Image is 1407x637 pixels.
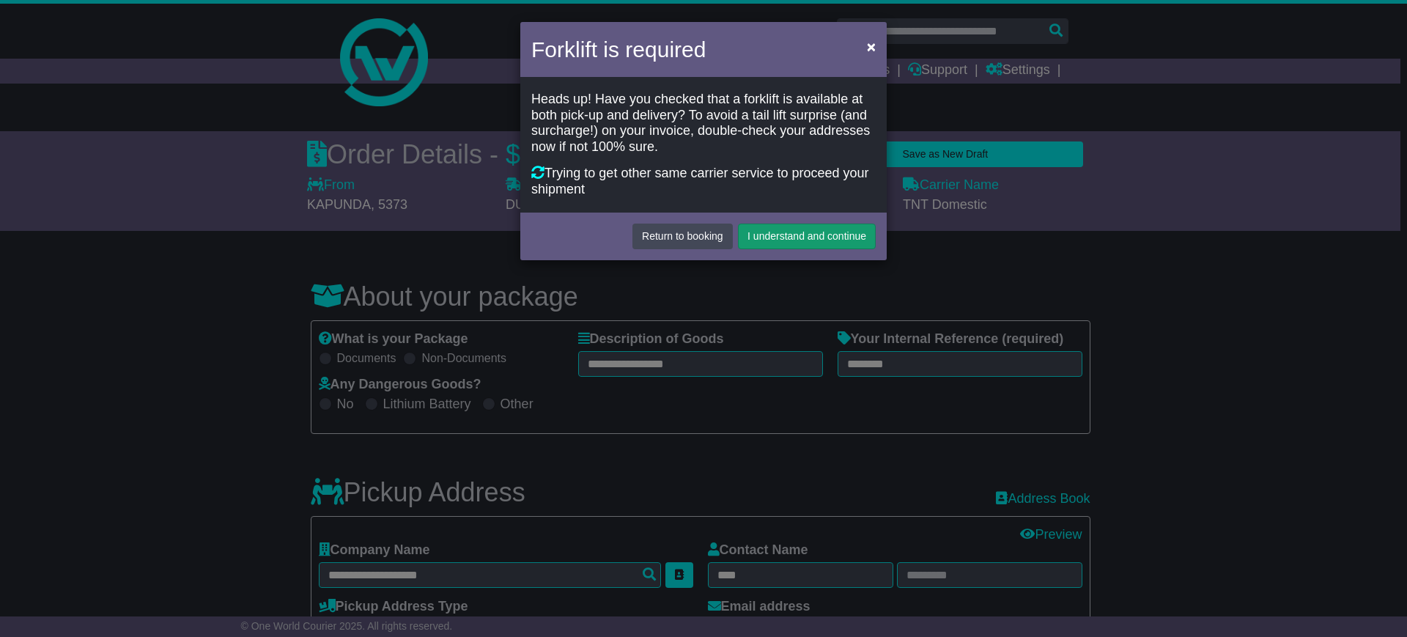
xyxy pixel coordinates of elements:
[867,38,876,55] span: ×
[632,224,733,249] button: Return to booking
[531,166,876,197] div: Trying to get other same carrier service to proceed your shipment
[860,32,883,62] button: Close
[531,92,876,155] div: Heads up! Have you checked that a forklift is available at both pick-up and delivery? To avoid a ...
[531,33,706,66] h4: Forklift is required
[738,224,876,249] button: I understand and continue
